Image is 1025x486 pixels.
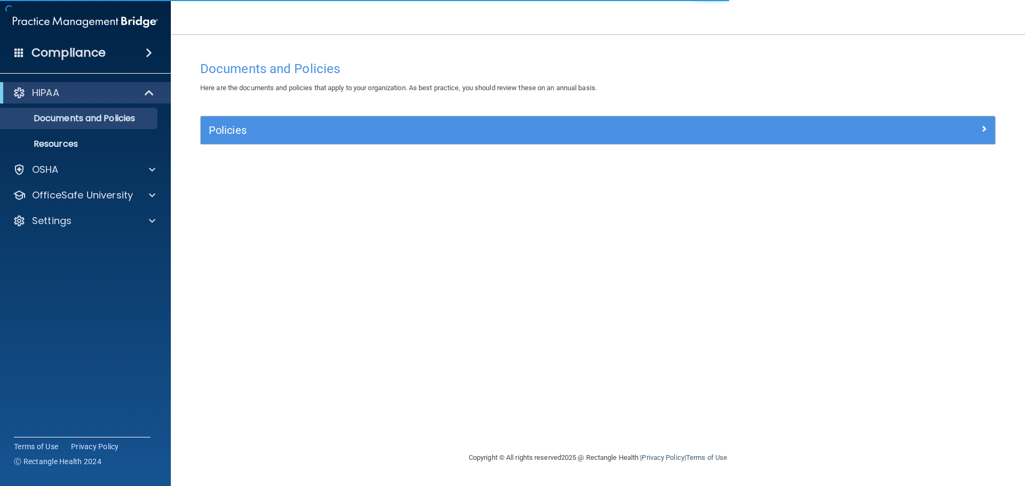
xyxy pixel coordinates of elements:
[7,139,153,149] p: Resources
[13,163,155,176] a: OSHA
[200,62,996,76] h4: Documents and Policies
[642,453,684,461] a: Privacy Policy
[32,214,72,227] p: Settings
[13,86,155,99] a: HIPAA
[31,45,106,60] h4: Compliance
[14,456,101,467] span: Ⓒ Rectangle Health 2024
[71,441,119,452] a: Privacy Policy
[7,113,153,124] p: Documents and Policies
[686,453,727,461] a: Terms of Use
[13,189,155,202] a: OfficeSafe University
[32,86,59,99] p: HIPAA
[32,189,133,202] p: OfficeSafe University
[200,84,597,92] span: Here are the documents and policies that apply to your organization. As best practice, you should...
[13,214,155,227] a: Settings
[13,11,158,33] img: PMB logo
[403,441,793,475] div: Copyright © All rights reserved 2025 @ Rectangle Health | |
[32,163,59,176] p: OSHA
[209,124,789,136] h5: Policies
[209,122,987,139] a: Policies
[14,441,58,452] a: Terms of Use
